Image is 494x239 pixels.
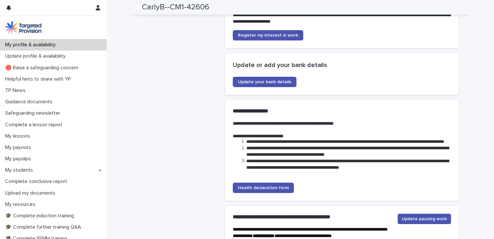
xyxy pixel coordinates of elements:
[3,99,58,105] p: Guidance documents
[3,190,60,196] p: Upload my documents
[3,201,40,208] p: My resources
[3,213,79,219] p: 🎓 Complete induction training
[233,30,303,40] a: Register my interest in work
[142,3,209,12] h2: CarlyB--CM1-42606
[238,33,298,38] span: Register my interest in work
[3,53,71,59] p: Update profile & availability
[402,216,447,222] span: Update pausing work
[3,76,76,82] p: Helpful hints to share with YP
[233,183,294,193] a: Health declaration form
[3,144,36,151] p: My payouts
[233,77,296,87] a: Update your bank details
[3,87,31,94] p: TP News
[233,61,451,69] h2: Update or add your bank details
[3,178,72,185] p: Complete conclusive report
[398,214,451,224] button: Update pausing work
[3,224,86,230] p: 🎓 Complete further training Q&A
[3,122,68,128] p: Complete a lesson report
[3,167,38,173] p: My students
[5,21,41,34] img: M5nRWzHhSzIhMunXDL62
[3,110,65,116] p: Safeguarding newsletter
[3,42,61,48] p: My profile & availability
[3,133,35,139] p: My lessons
[3,156,36,162] p: My payslips
[238,186,289,190] span: Health declaration form
[238,80,291,84] span: Update your bank details
[3,65,83,71] p: 🔴 Raise a safeguarding concern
